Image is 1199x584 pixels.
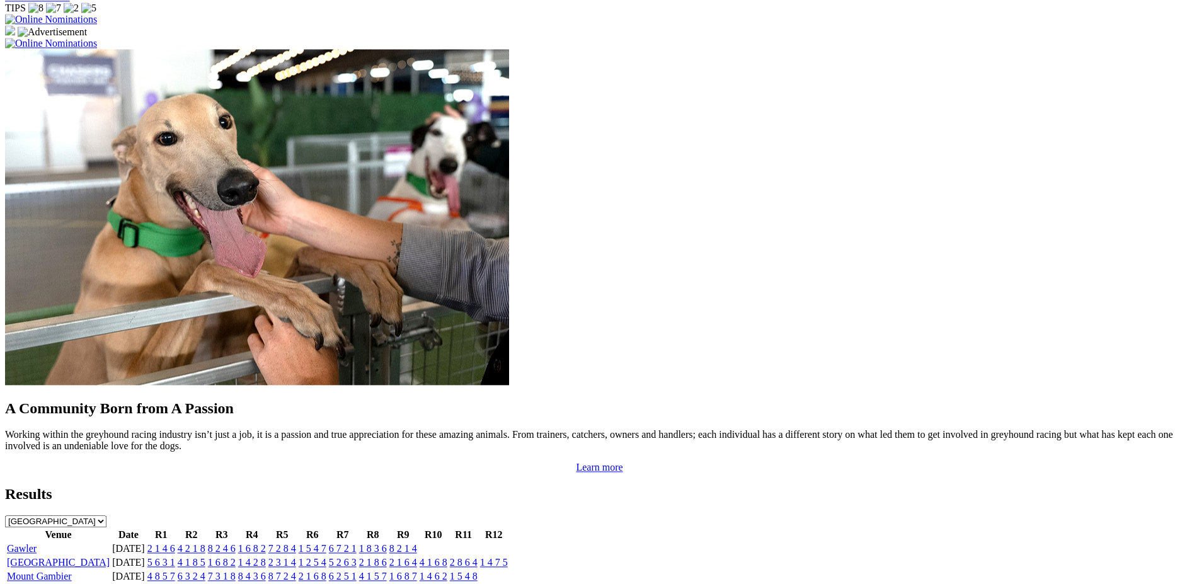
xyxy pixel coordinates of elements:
[419,529,448,541] th: R10
[268,557,296,568] a: 2 3 1 4
[329,557,357,568] a: 5 2 6 3
[112,529,146,541] th: Date
[449,529,478,541] th: R11
[389,571,417,581] a: 1 6 8 7
[5,3,26,13] span: TIPS
[5,400,1194,417] h2: A Community Born from A Passion
[238,543,266,554] a: 1 6 8 2
[450,571,478,581] a: 1 5 4 8
[178,543,205,554] a: 4 2 1 8
[18,26,87,38] img: Advertisement
[208,571,236,581] a: 7 3 1 8
[5,49,509,385] img: Westy_Cropped.jpg
[238,571,266,581] a: 8 4 3 6
[147,557,175,568] a: 5 6 3 1
[177,529,206,541] th: R2
[359,529,387,541] th: R8
[389,557,417,568] a: 2 1 6 4
[7,543,37,554] a: Gawler
[178,571,205,581] a: 6 3 2 4
[480,557,508,568] a: 1 4 7 5
[208,557,236,568] a: 1 6 8 2
[28,3,43,14] img: 8
[298,529,327,541] th: R6
[299,543,326,554] a: 1 5 4 7
[208,543,236,554] a: 8 2 4 6
[420,571,447,581] a: 1 4 6 2
[389,529,418,541] th: R9
[329,571,357,581] a: 6 2 5 1
[6,529,110,541] th: Venue
[112,542,146,555] td: [DATE]
[46,3,61,14] img: 7
[299,557,326,568] a: 1 2 5 4
[64,3,79,14] img: 2
[7,571,72,581] a: Mount Gambier
[207,529,236,541] th: R3
[389,543,417,554] a: 8 2 1 4
[5,429,1194,452] p: Working within the greyhound racing industry isn’t just a job, it is a passion and true appreciat...
[5,486,1194,503] h2: Results
[238,557,266,568] a: 1 4 2 8
[268,529,297,541] th: R5
[268,543,296,554] a: 7 2 8 4
[359,557,387,568] a: 2 1 8 6
[268,571,296,581] a: 8 7 2 4
[329,543,357,554] a: 6 7 2 1
[147,529,176,541] th: R1
[238,529,267,541] th: R4
[7,557,110,568] a: [GEOGRAPHIC_DATA]
[147,571,175,581] a: 4 8 5 7
[81,3,96,14] img: 5
[5,25,15,35] img: 15187_Greyhounds_GreysPlayCentral_Resize_SA_WebsiteBanner_300x115_2025.jpg
[328,529,357,541] th: R7
[359,543,387,554] a: 1 8 3 6
[178,557,205,568] a: 4 1 8 5
[5,14,97,25] img: Online Nominations
[112,556,146,569] td: [DATE]
[5,38,97,49] img: Online Nominations
[576,462,622,472] a: Learn more
[450,557,478,568] a: 2 8 6 4
[112,570,146,583] td: [DATE]
[479,529,508,541] th: R12
[359,571,387,581] a: 4 1 5 7
[299,571,326,581] a: 2 1 6 8
[147,543,175,554] a: 2 1 4 6
[420,557,447,568] a: 4 1 6 8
